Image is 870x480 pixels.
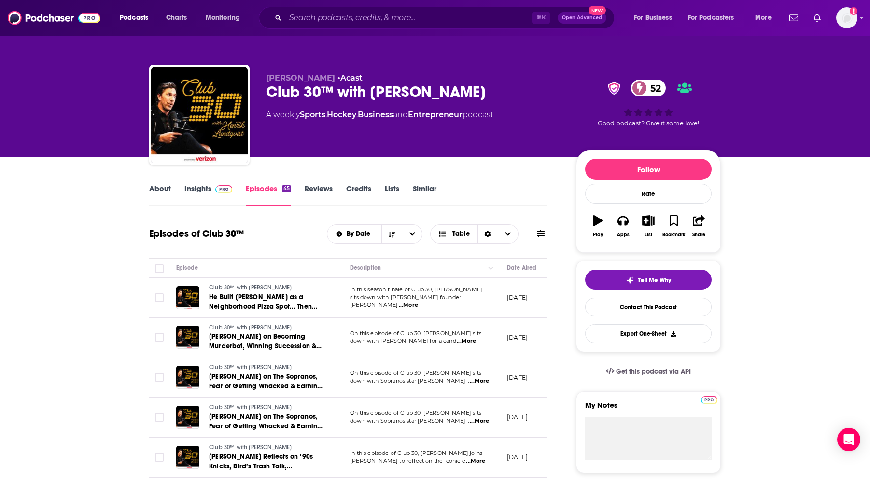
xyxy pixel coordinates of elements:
[810,10,825,26] a: Show notifications dropdown
[350,262,381,274] div: Description
[605,82,623,95] img: verified Badge
[430,224,519,244] button: Choose View
[661,209,686,244] button: Bookmark
[585,270,712,290] button: tell me why sparkleTell Me Why
[634,11,672,25] span: For Business
[209,363,325,372] a: Club 30™ with [PERSON_NAME]
[215,185,232,193] img: Podchaser Pro
[347,231,374,237] span: By Date
[282,185,291,192] div: 45
[627,10,684,26] button: open menu
[209,452,325,471] a: [PERSON_NAME] Reflects on ’90s Knicks, Bird’s Trash Talk, [PERSON_NAME] & Navigating [GEOGRAPHIC_...
[305,184,333,206] a: Reviews
[209,364,292,370] span: Club 30™ with [PERSON_NAME]
[408,110,463,119] a: Entrepreneur
[246,184,291,206] a: Episodes45
[209,372,323,400] span: [PERSON_NAME] on The Sopranos, Fear of Getting Whacked & Earning [PERSON_NAME] Respect
[199,10,253,26] button: open menu
[350,417,469,424] span: down with Sopranos star [PERSON_NAME] t
[507,373,528,382] p: [DATE]
[507,333,528,342] p: [DATE]
[340,73,363,82] a: Acast
[209,324,325,332] a: Club 30™ with [PERSON_NAME]
[701,395,717,404] a: Pro website
[836,7,857,28] img: User Profile
[507,293,528,302] p: [DATE]
[585,209,610,244] button: Play
[113,10,161,26] button: open menu
[206,11,240,25] span: Monitoring
[558,12,606,24] button: Open AdvancedNew
[356,110,358,119] span: ,
[176,262,198,274] div: Episode
[636,209,661,244] button: List
[325,110,327,119] span: ,
[687,209,712,244] button: Share
[209,412,325,431] a: [PERSON_NAME] on The Sopranos, Fear of Getting Whacked & Earning [PERSON_NAME] Respect
[837,428,860,451] div: Open Intercom Messenger
[209,443,325,452] a: Club 30™ with [PERSON_NAME]
[507,262,536,274] div: Date Aired
[617,232,630,238] div: Apps
[631,80,666,96] a: 52
[155,413,164,422] span: Toggle select row
[120,11,148,25] span: Podcasts
[385,184,399,206] a: Lists
[507,413,528,421] p: [DATE]
[155,333,164,342] span: Toggle select row
[300,110,325,119] a: Sports
[149,184,171,206] a: About
[209,324,292,331] span: Club 30™ with [PERSON_NAME]
[755,11,772,25] span: More
[701,396,717,404] img: Podchaser Pro
[166,11,187,25] span: Charts
[626,276,634,284] img: tell me why sparkle
[485,262,497,274] button: Column Actions
[346,184,371,206] a: Credits
[155,293,164,302] span: Toggle select row
[209,412,323,440] span: [PERSON_NAME] on The Sopranos, Fear of Getting Whacked & Earning [PERSON_NAME] Respect
[682,10,748,26] button: open menu
[358,110,393,119] a: Business
[350,337,456,344] span: down with [PERSON_NAME] for a cand
[470,377,489,385] span: ...More
[638,276,671,284] span: Tell Me Why
[836,7,857,28] span: Logged in as sarahhallprinc
[589,6,606,15] span: New
[641,80,666,96] span: 52
[532,12,550,24] span: ⌘ K
[662,232,685,238] div: Bookmark
[585,159,712,180] button: Follow
[616,368,691,376] span: Get this podcast via API
[477,225,498,243] div: Sort Direction
[327,110,356,119] a: Hockey
[836,7,857,28] button: Show profile menu
[337,73,363,82] span: •
[350,370,481,376] span: On this episode of Club 30, [PERSON_NAME] sits
[350,286,482,293] span: In this season finale of Club 30, [PERSON_NAME]
[585,184,712,204] div: Rate
[285,10,532,26] input: Search podcasts, credits, & more...
[350,450,482,456] span: In this episode of Club 30, [PERSON_NAME] joins
[209,372,325,391] a: [PERSON_NAME] on The Sopranos, Fear of Getting Whacked & Earning [PERSON_NAME] Respect
[209,332,325,351] a: [PERSON_NAME] on Becoming Murderbot, Winning Succession & Loving a Soccer Team that Never Wins
[748,10,784,26] button: open menu
[350,377,469,384] span: down with Sopranos star [PERSON_NAME] t
[470,417,489,425] span: ...More
[645,232,652,238] div: List
[598,360,699,384] a: Get this podcast via API
[160,10,193,26] a: Charts
[413,184,436,206] a: Similar
[209,284,292,291] span: Club 30™ with [PERSON_NAME]
[399,302,418,309] span: ...More
[155,453,164,462] span: Toggle select row
[151,67,248,163] img: Club 30™ with Henrik Lundqvist
[327,224,423,244] h2: Choose List sort
[350,457,465,464] span: [PERSON_NAME] to reflect on the iconic e
[576,73,721,133] div: verified Badge52Good podcast? Give it some love!
[350,330,481,337] span: On this episode of Club 30, [PERSON_NAME] sits
[466,457,485,465] span: ...More
[850,7,857,15] svg: Add a profile image
[266,73,335,82] span: [PERSON_NAME]
[598,120,699,127] span: Good podcast? Give it some love!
